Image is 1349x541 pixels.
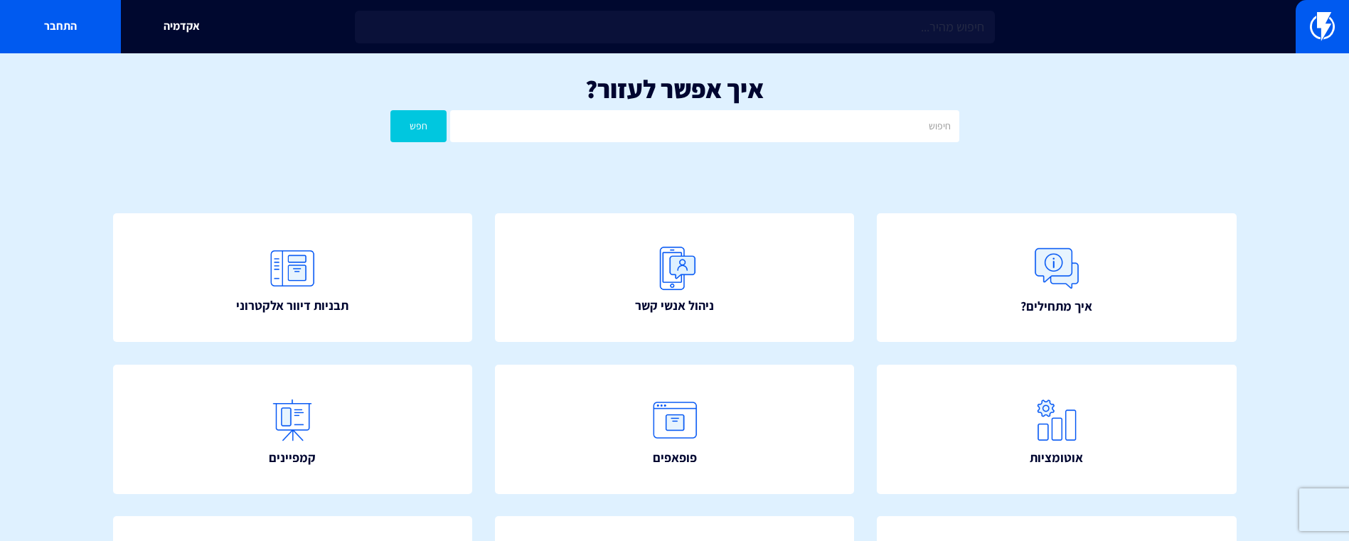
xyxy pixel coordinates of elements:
button: חפש [390,110,447,142]
a: תבניות דיוור אלקטרוני [113,213,473,343]
input: חיפוש [450,110,959,142]
span: קמפיינים [269,449,316,467]
span: איך מתחילים? [1020,297,1092,316]
input: חיפוש מהיר... [355,11,995,43]
h1: איך אפשר לעזור? [21,75,1328,103]
span: ניהול אנשי קשר [635,296,714,315]
a: פופאפים [495,365,855,494]
a: איך מתחילים? [877,213,1237,343]
span: תבניות דיוור אלקטרוני [236,296,348,315]
a: קמפיינים [113,365,473,494]
a: ניהול אנשי קשר [495,213,855,343]
span: אוטומציות [1030,449,1083,467]
span: פופאפים [653,449,697,467]
a: אוטומציות [877,365,1237,494]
